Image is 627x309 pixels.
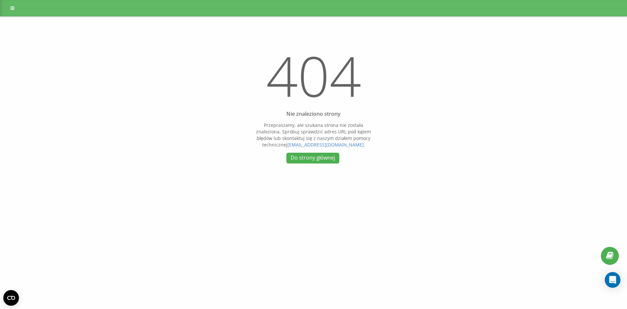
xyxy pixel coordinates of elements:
button: Open CMP widget [3,290,19,306]
div: Open Intercom Messenger [605,272,620,288]
p: Przepraszamy, ale szukana strona nie została znaleziona. Spróbuj sprawdzić adres URL pod kątem bł... [253,122,374,148]
a: Do strony głównej [286,153,339,163]
a: [EMAIL_ADDRESS][DOMAIN_NAME] [287,142,364,148]
div: Nie znaleziono strony [253,111,374,117]
h1: 404 [253,40,374,117]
